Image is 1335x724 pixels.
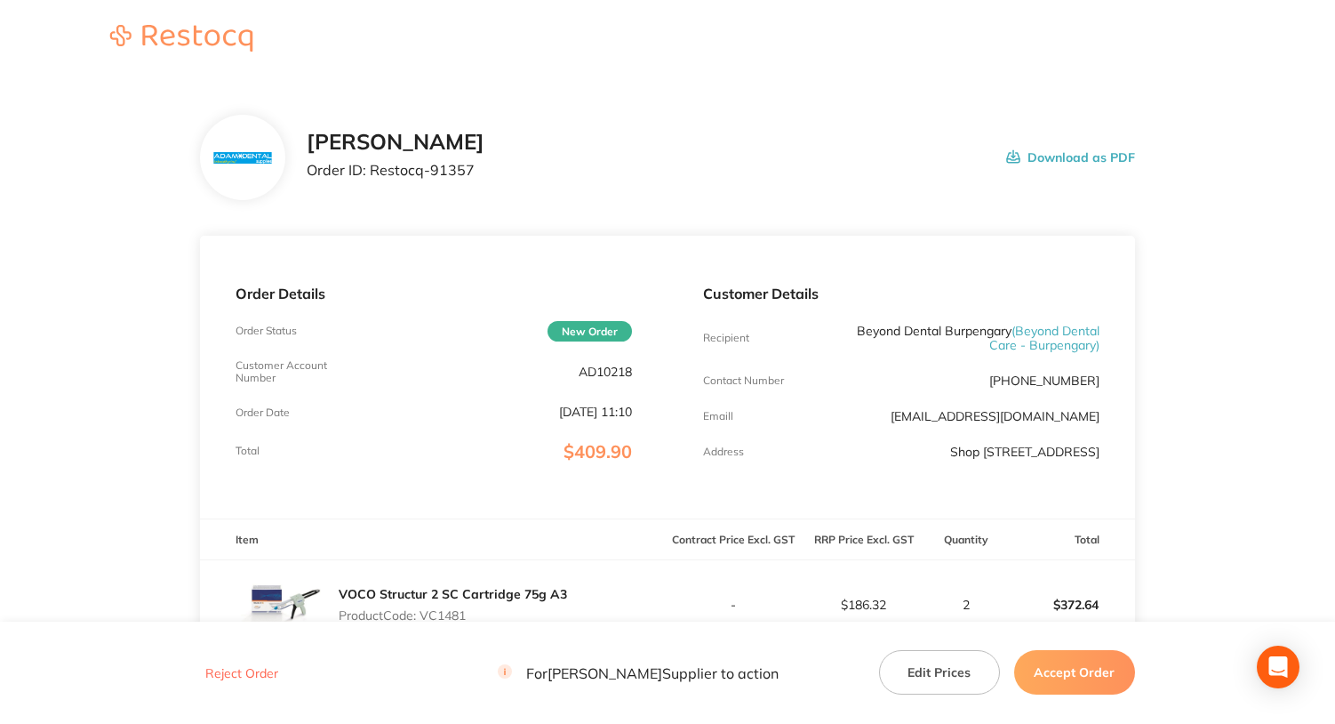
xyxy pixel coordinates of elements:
img: Restocq logo [92,25,270,52]
p: For [PERSON_NAME] Supplier to action [498,664,779,681]
p: Shop [STREET_ADDRESS] [950,445,1099,459]
p: Beyond Dental Burpengary [835,324,1099,352]
p: - [668,598,797,612]
p: Product Code: VC1481 [339,608,567,623]
p: Order ID: Restocq- 91357 [307,162,484,178]
img: cjZleW81Zg [236,560,324,649]
button: Reject Order [200,665,284,681]
button: Accept Order [1014,650,1135,695]
button: Download as PDF [1006,130,1135,185]
p: Order Status [236,325,297,337]
th: Item [200,519,667,560]
img: N3hiYW42Mg [214,152,272,164]
div: Open Intercom Messenger [1257,646,1299,688]
a: [EMAIL_ADDRESS][DOMAIN_NAME] [891,408,1099,424]
button: Edit Prices [879,650,1000,695]
p: [DATE] 11:10 [559,405,632,419]
p: Order Details [236,286,632,302]
p: $372.64 [1004,583,1133,626]
span: New Order [548,321,632,342]
p: Recipient [703,332,749,344]
p: [PHONE_NUMBER] [989,374,1099,388]
th: Quantity [929,519,1003,560]
span: $409.90 [564,440,632,463]
span: ( Beyond Dental Care - Burpengary ) [989,323,1099,353]
p: 2 [930,598,1003,612]
p: Customer Account Number [236,359,368,384]
p: Order Date [236,406,290,419]
th: RRP Price Excl. GST [798,519,929,560]
a: Restocq logo [92,25,270,54]
p: Emaill [703,410,733,422]
a: VOCO Structur 2 SC Cartridge 75g A3 [339,586,567,602]
th: Contract Price Excl. GST [667,519,798,560]
p: Address [703,446,744,458]
p: $186.32 [799,598,928,612]
p: Contact Number [703,374,784,387]
p: AD10218 [579,365,632,379]
p: Total [236,445,260,457]
h2: [PERSON_NAME] [307,130,484,155]
th: Total [1003,519,1134,560]
p: Customer Details [703,286,1099,302]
